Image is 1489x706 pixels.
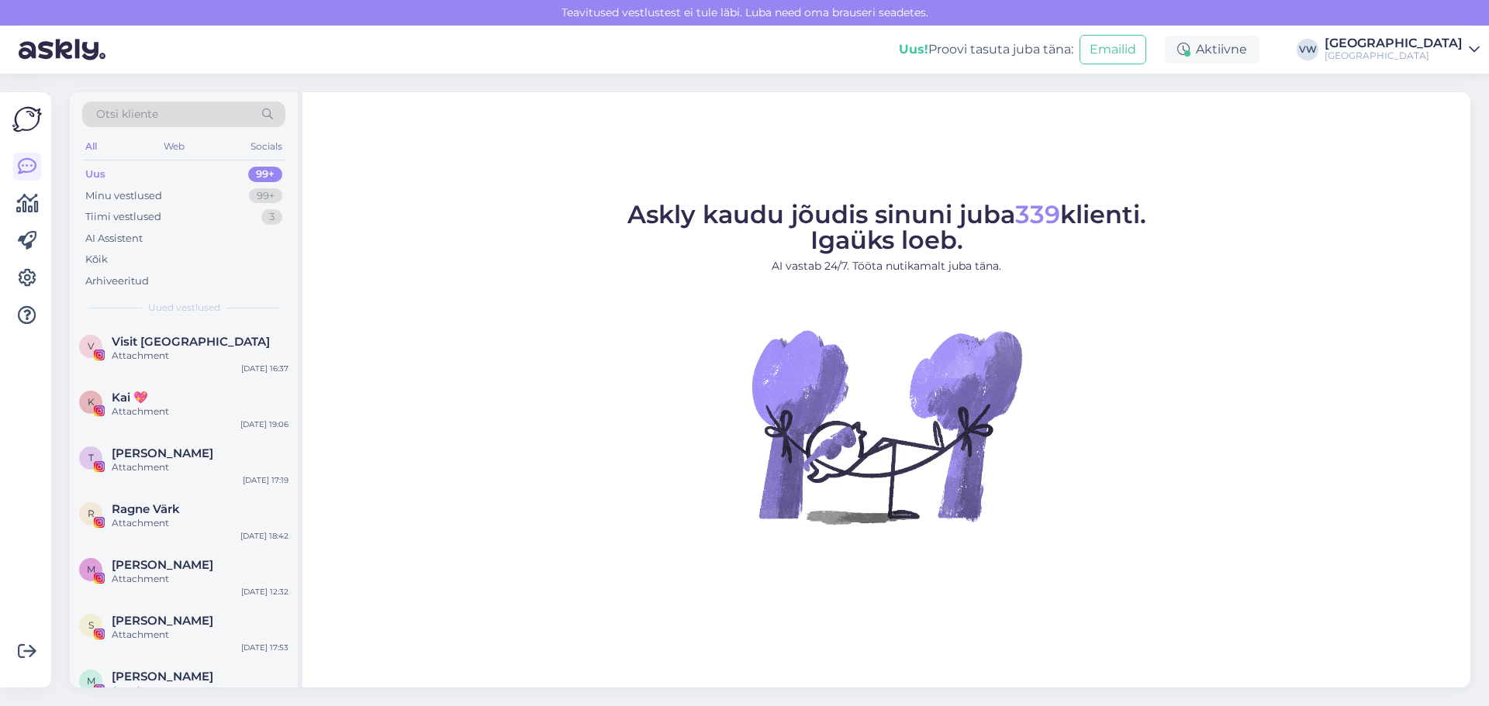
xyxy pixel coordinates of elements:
div: All [82,136,100,157]
span: M [87,563,95,575]
span: Tuija Hyrskylahti [112,446,213,460]
a: [GEOGRAPHIC_DATA][GEOGRAPHIC_DATA] [1325,37,1480,62]
div: AI Assistent [85,231,143,246]
div: [DATE] 18:42 [240,530,288,542]
span: Ragne Värk [112,502,180,516]
div: Attachment [112,628,288,642]
div: [GEOGRAPHIC_DATA] [1325,50,1463,62]
div: Tiimi vestlused [85,209,161,225]
div: Minu vestlused [85,188,162,204]
div: [DATE] 19:06 [240,418,288,430]
b: Uus! [899,42,928,57]
div: Aktiivne [1165,36,1259,64]
span: S [88,619,94,631]
div: Attachment [112,516,288,530]
span: M [87,675,95,687]
span: Mareli Altmann [112,670,213,684]
span: V [88,340,94,352]
div: VW [1297,39,1318,60]
div: 99+ [248,167,282,182]
div: Proovi tasuta juba täna: [899,40,1073,59]
span: Uued vestlused [148,301,220,315]
div: [DATE] 17:53 [241,642,288,653]
img: No Chat active [747,287,1026,566]
div: [DATE] 16:37 [241,363,288,374]
span: T [88,452,94,463]
div: Attachment [112,405,288,418]
div: Attachment [112,684,288,697]
span: Otsi kliente [96,106,158,122]
div: Attachment [112,349,288,363]
div: [GEOGRAPHIC_DATA] [1325,37,1463,50]
div: Web [161,136,188,157]
div: Socials [247,136,285,157]
div: [DATE] 12:32 [241,586,288,598]
img: Askly Logo [12,105,42,134]
div: Uus [85,167,105,182]
span: Susanna Hautamäki [112,614,213,628]
div: [DATE] 17:19 [243,474,288,486]
div: Attachment [112,572,288,586]
span: Visit Pärnu [112,335,270,349]
span: K [88,396,95,408]
div: Kõik [85,252,108,267]
div: Arhiveeritud [85,274,149,289]
span: 339 [1015,199,1060,229]
div: 99+ [249,188,282,204]
span: Marie Virta [112,558,213,572]
span: R [88,508,95,519]
button: Emailid [1080,35,1146,64]
span: Kai 💖 [112,391,148,405]
div: 3 [261,209,282,225]
div: Attachment [112,460,288,474]
p: AI vastab 24/7. Tööta nutikamalt juba täna. [627,258,1146,274]
span: Askly kaudu jõudis sinuni juba klienti. Igaüks loeb. [627,199,1146,255]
